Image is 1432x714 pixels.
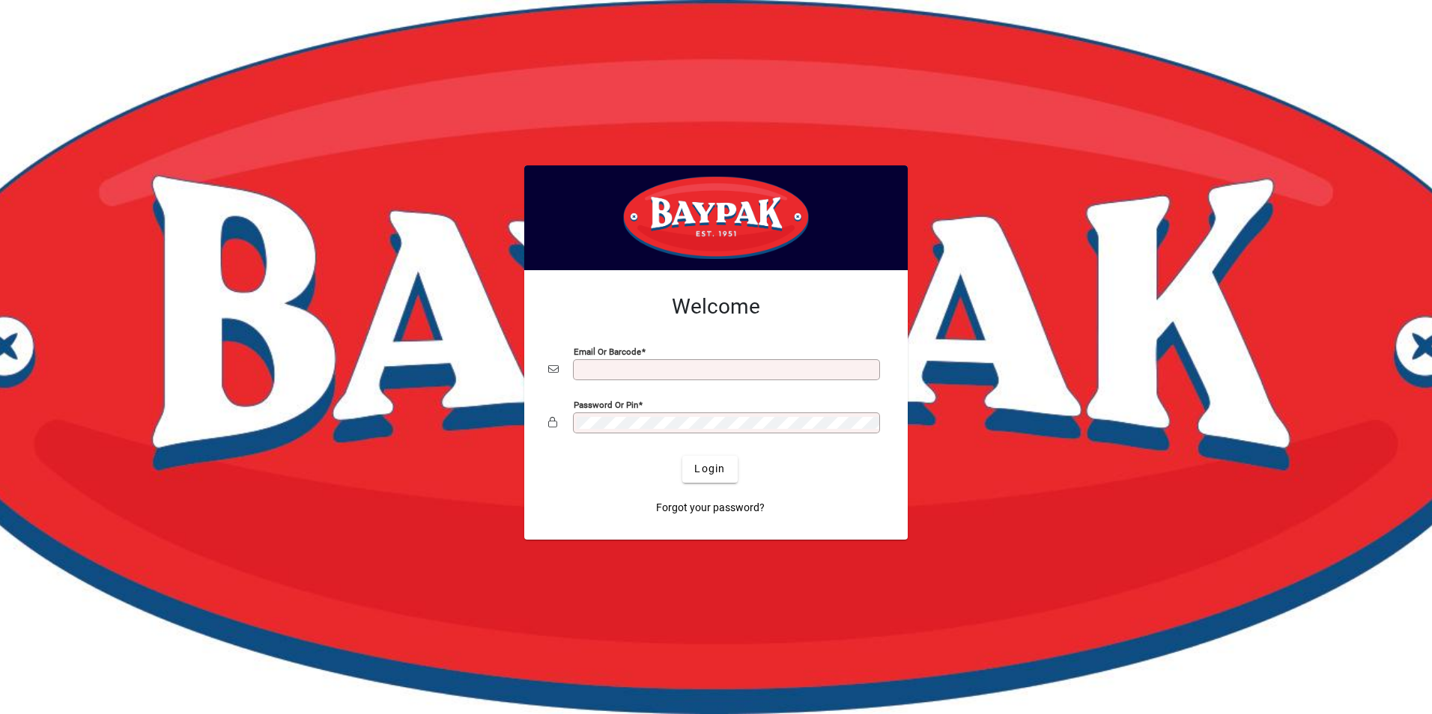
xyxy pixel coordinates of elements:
h2: Welcome [548,294,884,320]
span: Login [694,461,725,477]
mat-label: Email or Barcode [574,346,641,356]
mat-label: Password or Pin [574,399,638,409]
button: Login [682,456,737,483]
span: Forgot your password? [656,500,765,516]
a: Forgot your password? [650,495,771,522]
